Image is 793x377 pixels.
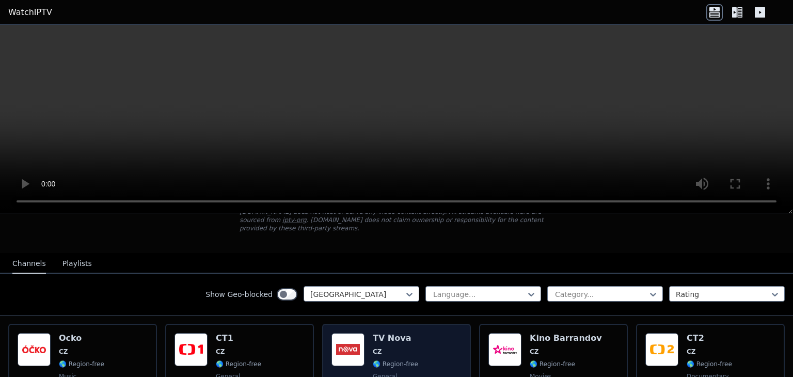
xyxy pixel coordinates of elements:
[59,333,104,343] h6: Ocko
[687,333,732,343] h6: CT2
[645,333,678,366] img: CT2
[216,348,225,356] span: CZ
[373,348,382,356] span: CZ
[488,333,521,366] img: Kino Barrandov
[8,6,52,19] a: WatchIPTV
[205,289,273,300] label: Show Geo-blocked
[62,254,92,274] button: Playlists
[175,333,208,366] img: CT1
[530,360,575,368] span: 🌎 Region-free
[240,208,553,232] p: [DOMAIN_NAME] does not host or serve any video content directly. All streams available here are s...
[59,360,104,368] span: 🌎 Region-free
[216,333,261,343] h6: CT1
[687,360,732,368] span: 🌎 Region-free
[282,216,307,224] a: iptv-org
[373,360,418,368] span: 🌎 Region-free
[530,333,602,343] h6: Kino Barrandov
[373,333,418,343] h6: TV Nova
[687,348,696,356] span: CZ
[12,254,46,274] button: Channels
[59,348,68,356] span: CZ
[216,360,261,368] span: 🌎 Region-free
[18,333,51,366] img: Ocko
[530,348,539,356] span: CZ
[331,333,364,366] img: TV Nova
